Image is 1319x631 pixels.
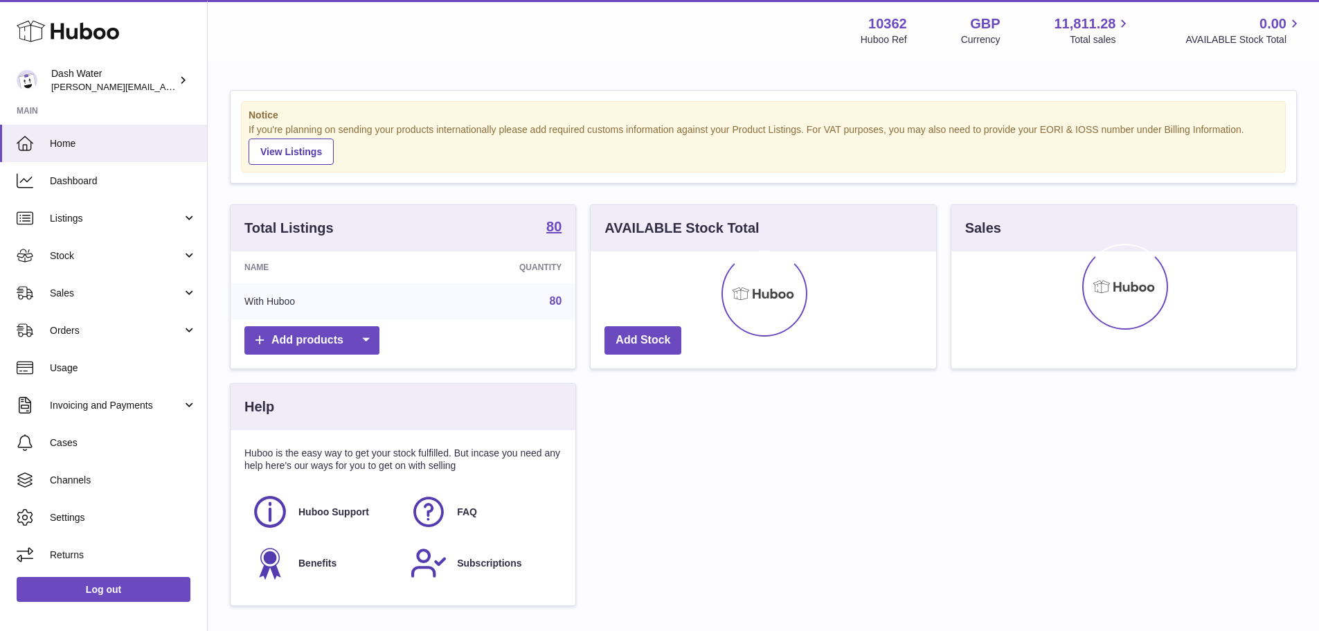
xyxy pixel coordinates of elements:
span: 11,811.28 [1054,15,1115,33]
div: If you're planning on sending your products internationally please add required customs informati... [249,123,1278,165]
div: Currency [961,33,1001,46]
h3: Sales [965,219,1001,238]
span: 0.00 [1259,15,1286,33]
img: james@dash-water.com [17,70,37,91]
span: Huboo Support [298,506,369,519]
a: FAQ [410,493,555,531]
td: With Huboo [231,283,413,319]
a: Add products [244,326,379,355]
span: Cases [50,436,197,450]
span: AVAILABLE Stock Total [1185,33,1302,46]
strong: Notice [249,109,1278,122]
div: Dash Water [51,67,176,94]
span: [PERSON_NAME][EMAIL_ADDRESS][DOMAIN_NAME] [51,81,278,92]
span: Stock [50,249,182,263]
th: Name [231,251,413,283]
span: Sales [50,287,182,300]
a: Benefits [251,544,396,582]
span: Listings [50,212,182,225]
p: Huboo is the easy way to get your stock fulfilled. But incase you need any help here's our ways f... [244,447,562,473]
span: Usage [50,362,197,375]
a: Subscriptions [410,544,555,582]
span: Orders [50,324,182,337]
a: Log out [17,577,190,602]
a: Huboo Support [251,493,396,531]
strong: GBP [970,15,1000,33]
span: Invoicing and Payments [50,399,182,412]
span: Returns [50,549,197,562]
span: FAQ [457,506,477,519]
a: View Listings [249,139,334,165]
a: 80 [550,295,562,307]
strong: 10362 [868,15,907,33]
span: Settings [50,511,197,524]
h3: AVAILABLE Stock Total [604,219,759,238]
h3: Help [244,398,274,416]
span: Channels [50,474,197,487]
h3: Total Listings [244,219,334,238]
span: Benefits [298,557,337,570]
span: Home [50,137,197,150]
strong: 80 [546,220,562,233]
th: Quantity [413,251,575,283]
span: Dashboard [50,175,197,188]
div: Huboo Ref [861,33,907,46]
span: Total sales [1070,33,1131,46]
a: Add Stock [604,326,681,355]
a: 11,811.28 Total sales [1054,15,1131,46]
a: 0.00 AVAILABLE Stock Total [1185,15,1302,46]
span: Subscriptions [457,557,521,570]
a: 80 [546,220,562,236]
